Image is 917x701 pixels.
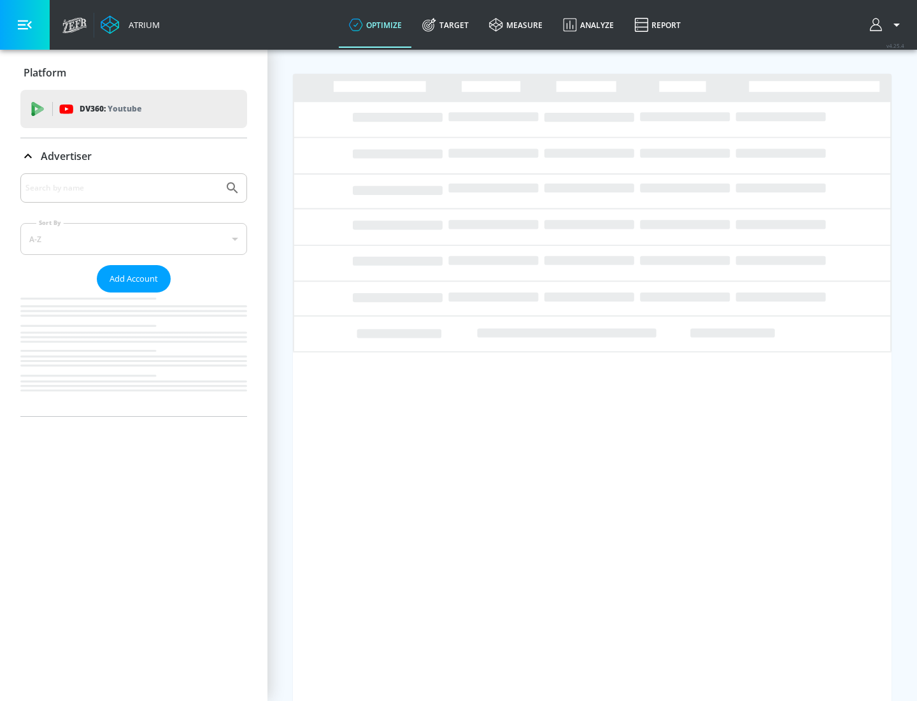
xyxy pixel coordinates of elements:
p: DV360: [80,102,141,116]
div: Platform [20,55,247,90]
a: Target [412,2,479,48]
p: Advertiser [41,149,92,163]
div: DV360: Youtube [20,90,247,128]
p: Youtube [108,102,141,115]
label: Sort By [36,219,64,227]
a: Analyze [553,2,624,48]
p: Platform [24,66,66,80]
a: measure [479,2,553,48]
div: Advertiser [20,138,247,174]
a: optimize [339,2,412,48]
div: A-Z [20,223,247,255]
span: Add Account [110,271,158,286]
div: Advertiser [20,173,247,416]
a: Report [624,2,691,48]
span: v 4.25.4 [886,42,904,49]
input: Search by name [25,180,218,196]
a: Atrium [101,15,160,34]
button: Add Account [97,265,171,293]
div: Atrium [124,19,160,31]
nav: list of Advertiser [20,293,247,416]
